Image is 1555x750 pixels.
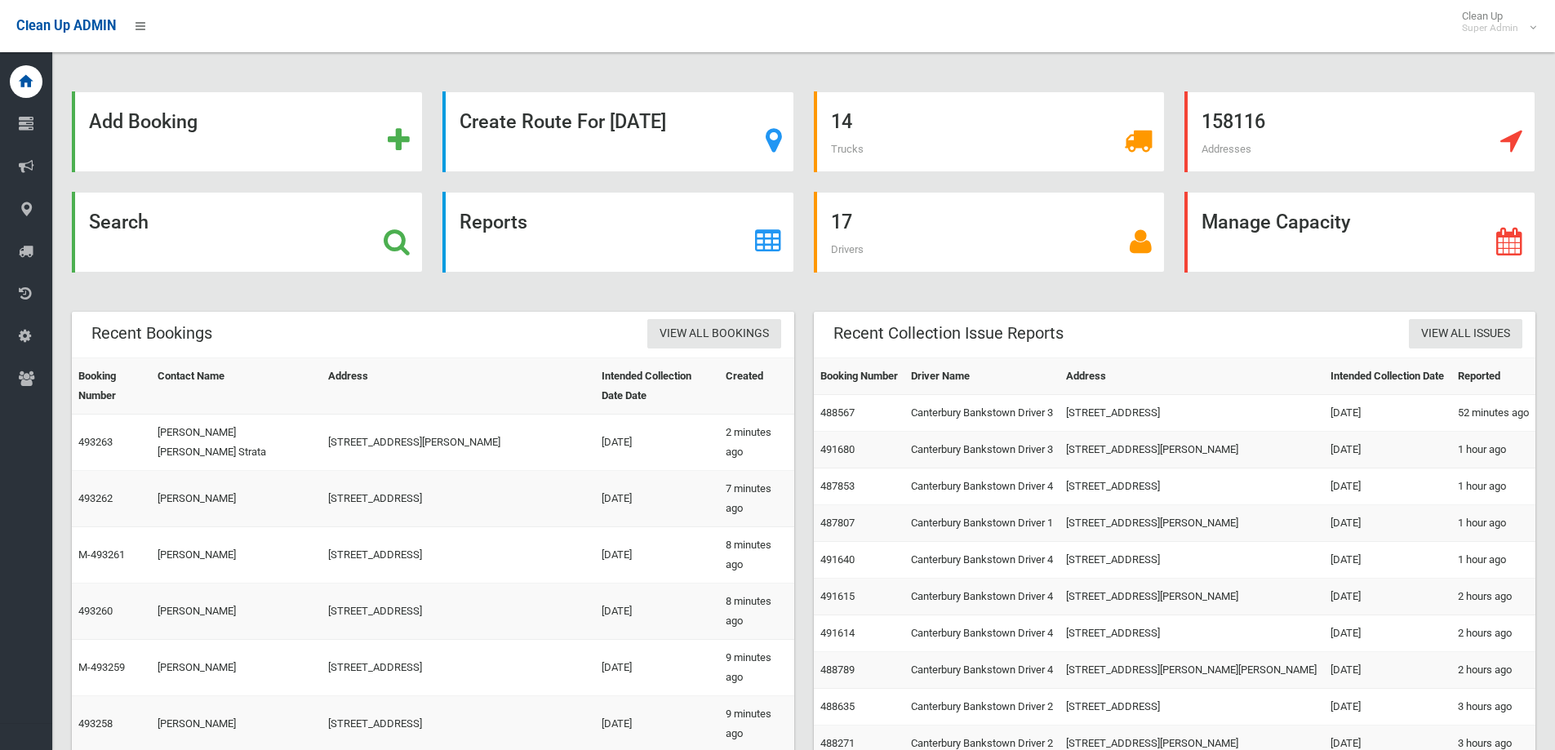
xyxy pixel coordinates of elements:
[1202,143,1251,155] span: Addresses
[460,211,527,233] strong: Reports
[1451,615,1535,652] td: 2 hours ago
[1451,689,1535,726] td: 3 hours ago
[595,471,719,527] td: [DATE]
[1324,395,1451,432] td: [DATE]
[719,471,793,527] td: 7 minutes ago
[814,317,1083,349] header: Recent Collection Issue Reports
[1202,110,1265,133] strong: 158116
[1060,505,1324,542] td: [STREET_ADDRESS][PERSON_NAME]
[831,143,864,155] span: Trucks
[904,542,1060,579] td: Canterbury Bankstown Driver 4
[595,584,719,640] td: [DATE]
[322,527,596,584] td: [STREET_ADDRESS]
[820,663,855,676] a: 488789
[719,527,793,584] td: 8 minutes ago
[904,358,1060,395] th: Driver Name
[1451,358,1535,395] th: Reported
[78,661,125,673] a: M-493259
[1060,432,1324,468] td: [STREET_ADDRESS][PERSON_NAME]
[78,492,113,504] a: 493262
[820,627,855,639] a: 491614
[820,590,855,602] a: 491615
[1060,395,1324,432] td: [STREET_ADDRESS]
[322,471,596,527] td: [STREET_ADDRESS]
[595,640,719,696] td: [DATE]
[1324,579,1451,615] td: [DATE]
[322,640,596,696] td: [STREET_ADDRESS]
[904,432,1060,468] td: Canterbury Bankstown Driver 3
[719,640,793,696] td: 9 minutes ago
[1324,615,1451,652] td: [DATE]
[151,640,322,696] td: [PERSON_NAME]
[151,358,322,415] th: Contact Name
[78,717,113,730] a: 493258
[719,358,793,415] th: Created
[1202,211,1350,233] strong: Manage Capacity
[1060,358,1324,395] th: Address
[814,192,1165,273] a: 17 Drivers
[151,415,322,471] td: [PERSON_NAME] [PERSON_NAME] Strata
[78,548,125,561] a: M-493261
[595,415,719,471] td: [DATE]
[1409,319,1522,349] a: View All Issues
[820,517,855,529] a: 487807
[1060,689,1324,726] td: [STREET_ADDRESS]
[1060,468,1324,505] td: [STREET_ADDRESS]
[814,91,1165,172] a: 14 Trucks
[904,615,1060,652] td: Canterbury Bankstown Driver 4
[1451,652,1535,689] td: 2 hours ago
[72,317,232,349] header: Recent Bookings
[1324,689,1451,726] td: [DATE]
[442,91,793,172] a: Create Route For [DATE]
[904,579,1060,615] td: Canterbury Bankstown Driver 4
[151,584,322,640] td: [PERSON_NAME]
[820,443,855,455] a: 491680
[904,652,1060,689] td: Canterbury Bankstown Driver 4
[1451,579,1535,615] td: 2 hours ago
[72,91,423,172] a: Add Booking
[78,605,113,617] a: 493260
[1060,615,1324,652] td: [STREET_ADDRESS]
[595,358,719,415] th: Intended Collection Date Date
[1451,432,1535,468] td: 1 hour ago
[820,406,855,419] a: 488567
[460,110,666,133] strong: Create Route For [DATE]
[1060,542,1324,579] td: [STREET_ADDRESS]
[719,415,793,471] td: 2 minutes ago
[647,319,781,349] a: View All Bookings
[1451,468,1535,505] td: 1 hour ago
[1451,505,1535,542] td: 1 hour ago
[1060,579,1324,615] td: [STREET_ADDRESS][PERSON_NAME]
[820,553,855,566] a: 491640
[904,689,1060,726] td: Canterbury Bankstown Driver 2
[904,395,1060,432] td: Canterbury Bankstown Driver 3
[831,243,864,255] span: Drivers
[1324,505,1451,542] td: [DATE]
[1060,652,1324,689] td: [STREET_ADDRESS][PERSON_NAME][PERSON_NAME]
[151,527,322,584] td: [PERSON_NAME]
[1324,542,1451,579] td: [DATE]
[442,192,793,273] a: Reports
[1324,652,1451,689] td: [DATE]
[322,584,596,640] td: [STREET_ADDRESS]
[820,480,855,492] a: 487853
[1454,10,1535,34] span: Clean Up
[595,527,719,584] td: [DATE]
[72,358,151,415] th: Booking Number
[1451,395,1535,432] td: 52 minutes ago
[904,505,1060,542] td: Canterbury Bankstown Driver 1
[831,110,852,133] strong: 14
[1324,468,1451,505] td: [DATE]
[1184,91,1535,172] a: 158116 Addresses
[1324,432,1451,468] td: [DATE]
[322,358,596,415] th: Address
[16,18,116,33] span: Clean Up ADMIN
[820,737,855,749] a: 488271
[78,436,113,448] a: 493263
[151,471,322,527] td: [PERSON_NAME]
[322,415,596,471] td: [STREET_ADDRESS][PERSON_NAME]
[814,358,904,395] th: Booking Number
[72,192,423,273] a: Search
[831,211,852,233] strong: 17
[1462,22,1518,34] small: Super Admin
